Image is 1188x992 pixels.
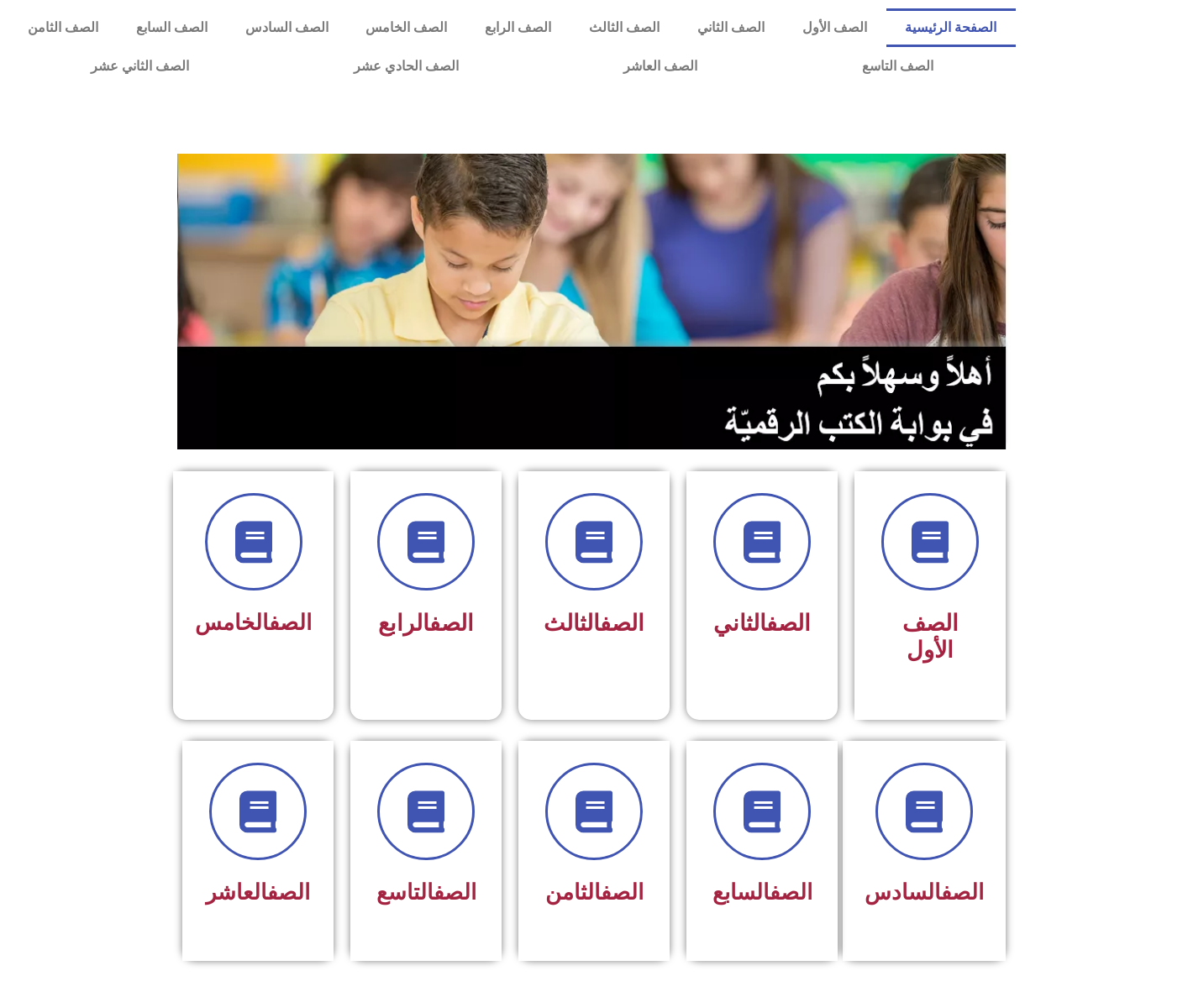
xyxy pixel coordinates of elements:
a: الصف الرابع [466,8,570,47]
span: الثاني [713,610,811,637]
a: الصف [600,610,644,637]
a: الصف الخامس [347,8,466,47]
a: الصف العاشر [541,47,780,86]
span: العاشر [206,879,310,905]
a: الصف السادس [226,8,347,47]
span: الرابع [378,610,474,637]
a: الصف التاسع [780,47,1016,86]
span: الثامن [545,879,644,905]
a: الصف [766,610,811,637]
a: الصف [941,879,984,905]
a: الصف [429,610,474,637]
a: الصف [601,879,644,905]
a: الصف الثامن [8,8,117,47]
a: الصف [770,879,812,905]
span: التاسع [376,879,476,905]
span: السابع [712,879,812,905]
a: الصف [269,610,312,635]
a: الصف الثاني عشر [8,47,271,86]
a: الصف [434,879,476,905]
span: الثالث [544,610,644,637]
a: الصف الحادي عشر [271,47,541,86]
span: الخامس [195,610,312,635]
a: الصف الثاني [679,8,784,47]
a: الصف [267,879,310,905]
span: السادس [865,879,984,905]
a: الصف السابع [117,8,226,47]
a: الصفحة الرئيسية [886,8,1016,47]
span: الصف الأول [902,610,959,664]
a: الصف الأول [784,8,886,47]
a: الصف الثالث [570,8,679,47]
